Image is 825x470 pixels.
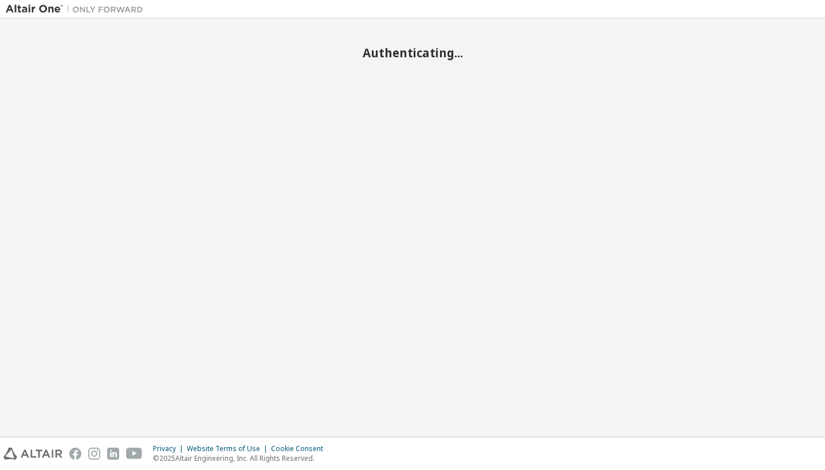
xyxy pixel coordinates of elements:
[3,448,62,460] img: altair_logo.svg
[88,448,100,460] img: instagram.svg
[153,444,187,453] div: Privacy
[6,3,149,15] img: Altair One
[271,444,330,453] div: Cookie Consent
[153,453,330,463] p: © 2025 Altair Engineering, Inc. All Rights Reserved.
[69,448,81,460] img: facebook.svg
[126,448,143,460] img: youtube.svg
[6,45,819,60] h2: Authenticating...
[187,444,271,453] div: Website Terms of Use
[107,448,119,460] img: linkedin.svg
